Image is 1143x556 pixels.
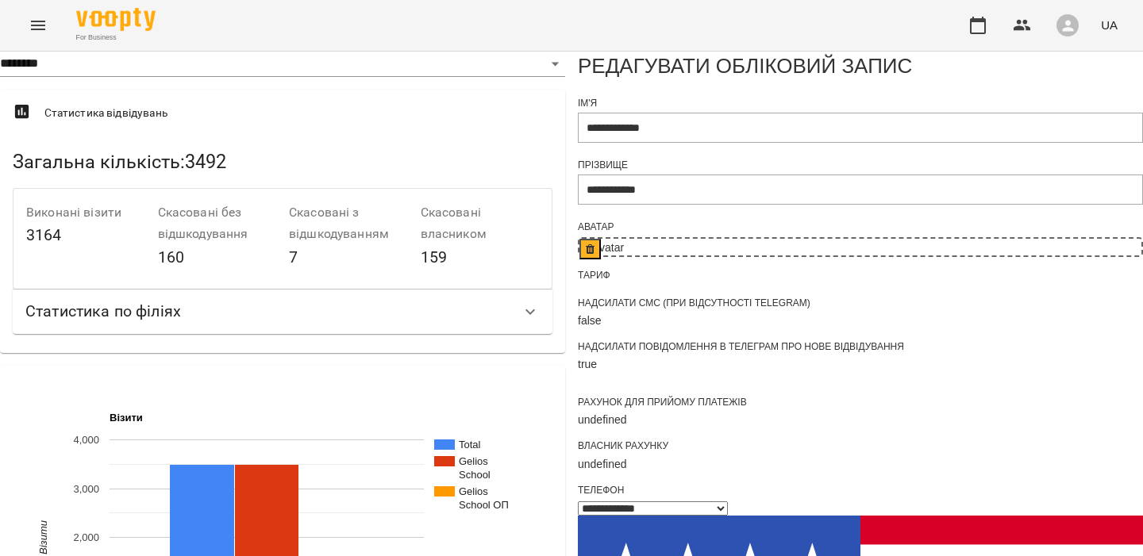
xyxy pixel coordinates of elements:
text: 4,000 [73,434,99,446]
text: Gelios [459,455,488,467]
h6: Скасовані власником [421,201,540,245]
span: Статистика відвідувань [44,105,552,121]
button: UA [1095,10,1124,40]
text: 3,000 [73,482,99,494]
div: Ім'я [578,97,1143,110]
text: School [459,469,491,481]
img: Voopty Logo [76,8,156,31]
h5: Загальна кількість : 3492 [13,150,552,174]
h6: Скасовані з відшкодуванням [289,201,408,245]
text: Візити [110,412,143,424]
h6: Статистика по філіях [25,299,181,324]
text: Total [459,439,481,451]
text: 2,000 [73,531,99,543]
div: Рахунок для прийому платежів [578,396,1143,409]
div: Телефон [578,484,1143,497]
div: Редагувати обліковий запис [578,52,1143,97]
span: UA [1101,17,1118,33]
div: false [578,313,1143,328]
div: Надсилати СМС (при відсутності Telegram) [578,297,1143,310]
text: Візити [37,520,49,554]
h6: 159 [421,245,540,270]
div: Надсилати повідомлення в Телеграм про нове відвідування [578,340,1143,354]
span: For Business [76,33,156,43]
h6: Виконані візити [26,201,145,224]
div: Прізвище [578,159,1143,172]
text: School ОП [459,499,509,511]
div: true [578,356,1143,384]
div: Статистика по філіях [13,290,552,333]
h6: 3164 [26,223,145,247]
img: Avatar [579,240,624,255]
select: Phone number country [578,501,728,516]
h6: 7 [289,245,408,270]
h6: 160 [158,245,277,270]
text: Gelios [459,485,488,497]
div: Власник рахунку [578,439,1143,453]
h6: Скасовані без відшкодування [158,201,277,245]
div: Аватар [578,220,1143,234]
button: Menu [19,6,57,44]
div: undefined [578,412,1143,428]
div: Тариф [578,269,1143,282]
div: undefined [578,456,1143,472]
